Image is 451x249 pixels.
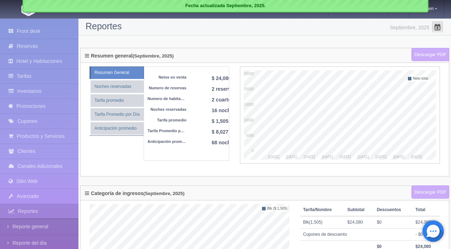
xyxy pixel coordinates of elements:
th: Descuentos [374,204,412,216]
dd: $ 8,027 [212,128,247,139]
label: (Septiembre, 2025) [143,191,185,196]
th: Tarifa/Nombre [300,204,344,216]
dt: Anticipación promedio [148,139,186,145]
span: Seleccionar Mes [432,21,443,32]
dt: Numero de reservas [148,85,186,91]
img: Getabed [21,2,36,16]
td: Blk(1,505) [300,216,344,229]
label: (Septiembre, 2025) [133,54,174,59]
a: Descargar PDF [411,48,449,61]
td: $24,080 [344,216,374,229]
td: Neto total [412,76,429,81]
th: Total [412,204,440,216]
a: Tarifa promedio [91,94,144,107]
dd: 16 noches [212,107,247,118]
th: Subtotal [344,204,374,216]
td: Blk ($ 1,505) [266,206,288,211]
a: Anticipación promedio [91,122,144,135]
a: Descargar PDF [411,185,449,199]
h4: Categoría de ingresos [85,191,185,198]
td: $24,080 [412,216,440,229]
dt: Numero de habitaciones [148,96,186,102]
dt: Tarifa Promedio por día [148,128,186,134]
a: Tarifa Promedio por Día [91,108,144,121]
strong: Fecha actualizada Septiembre, 2025. [185,3,266,8]
a: Noches reservadas [91,80,144,93]
td: $0 [374,216,412,229]
a: Resumen General [91,66,144,79]
h2: Reportes [86,21,444,31]
h4: Resumen general [85,53,174,60]
dd: $ 24,080 [212,75,247,85]
dd: 2 cuartos [212,96,247,107]
dd: 68 noches [212,139,247,150]
td: - $0 [412,228,440,240]
dd: $ 1,505 [212,118,247,128]
td: Cupones de descuento [300,228,412,240]
dt: Noches reservadas [148,107,186,113]
dt: Tarifa promedio [148,118,186,123]
dt: Netos en venta [148,75,186,80]
dd: 2 reservas [212,85,247,96]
